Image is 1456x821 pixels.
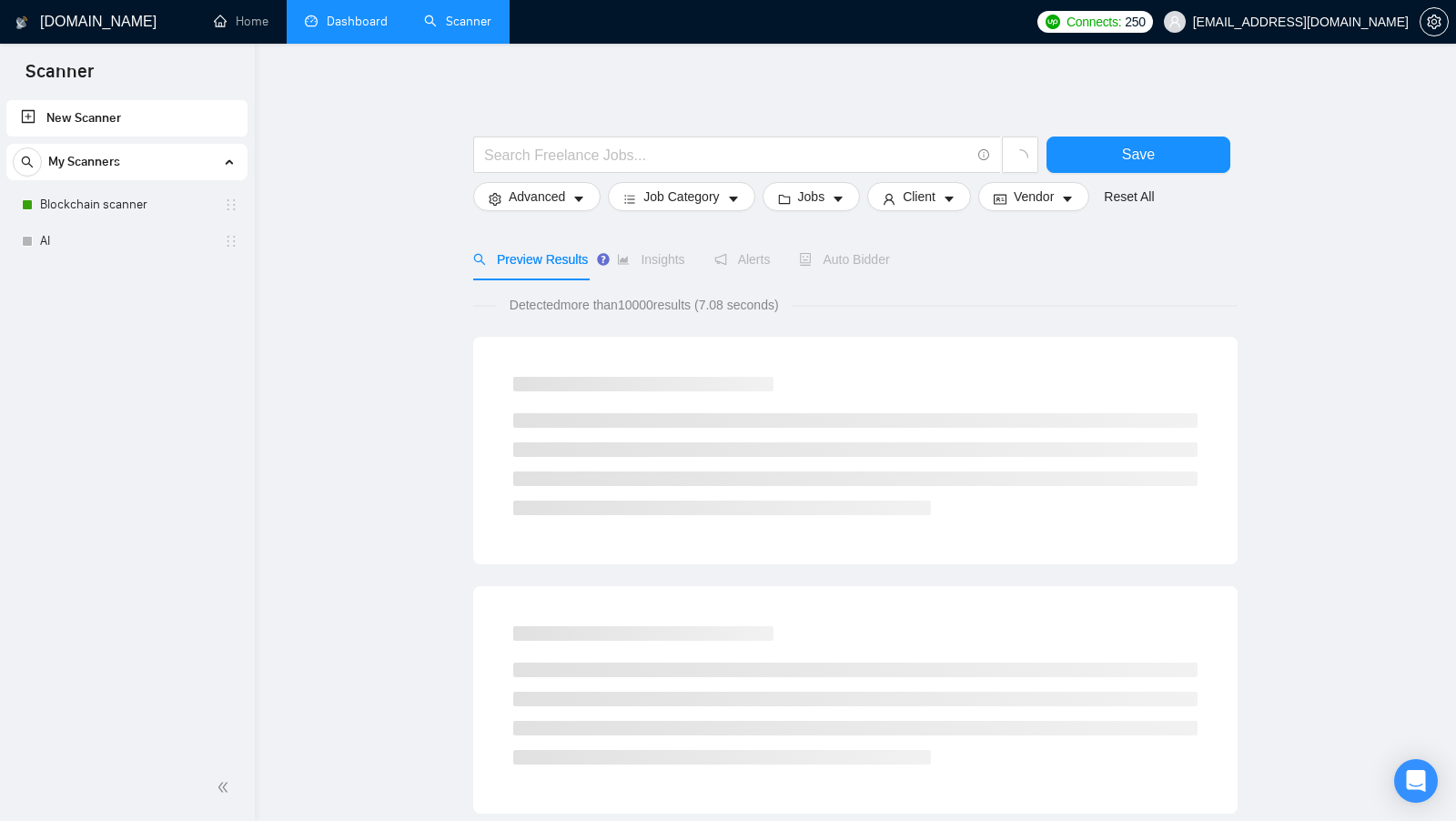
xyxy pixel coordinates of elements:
[1125,12,1145,32] span: 250
[763,182,861,211] button: folderJobscaret-down
[497,295,792,315] span: Detected more than 10000 results (7.08 seconds)
[484,144,970,167] input: Search Freelance Jobs...
[832,192,844,206] span: caret-down
[424,14,491,29] a: searchScanner
[1420,7,1449,36] button: setting
[489,192,501,206] span: setting
[11,58,108,96] span: Scanner
[6,100,248,137] li: New Scanner
[21,100,233,137] a: New Scanner
[13,147,42,177] button: search
[1067,12,1121,32] span: Connects:
[1012,149,1028,166] span: loading
[714,253,727,266] span: notification
[778,192,791,206] span: folder
[509,187,565,207] span: Advanced
[14,156,41,168] span: search
[214,14,268,29] a: homeHome
[799,252,889,267] span: Auto Bidder
[994,192,1006,206] span: idcard
[1061,192,1074,206] span: caret-down
[1104,187,1154,207] a: Reset All
[799,253,812,266] span: robot
[1046,137,1230,173] button: Save
[1394,759,1438,803] div: Open Intercom Messenger
[798,187,825,207] span: Jobs
[473,252,588,267] span: Preview Results
[1122,143,1155,166] span: Save
[608,182,754,211] button: barsJob Categorycaret-down
[867,182,971,211] button: userClientcaret-down
[1420,15,1449,29] a: setting
[40,223,213,259] a: AI
[40,187,213,223] a: Blockchain scanner
[1421,15,1448,29] span: setting
[883,192,895,206] span: user
[623,192,636,206] span: bars
[617,253,630,266] span: area-chart
[1046,15,1060,29] img: upwork-logo.png
[217,778,235,796] span: double-left
[943,192,955,206] span: caret-down
[48,144,120,180] span: My Scanners
[727,192,740,206] span: caret-down
[903,187,935,207] span: Client
[473,182,601,211] button: settingAdvancedcaret-down
[978,149,990,161] span: info-circle
[617,252,684,267] span: Insights
[224,198,238,212] span: holder
[224,234,238,248] span: holder
[1014,187,1054,207] span: Vendor
[305,14,388,29] a: dashboardDashboard
[978,182,1089,211] button: idcardVendorcaret-down
[6,144,248,259] li: My Scanners
[15,8,28,37] img: logo
[595,251,612,268] div: Tooltip anchor
[572,192,585,206] span: caret-down
[714,252,771,267] span: Alerts
[473,253,486,266] span: search
[643,187,719,207] span: Job Category
[1168,15,1181,28] span: user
